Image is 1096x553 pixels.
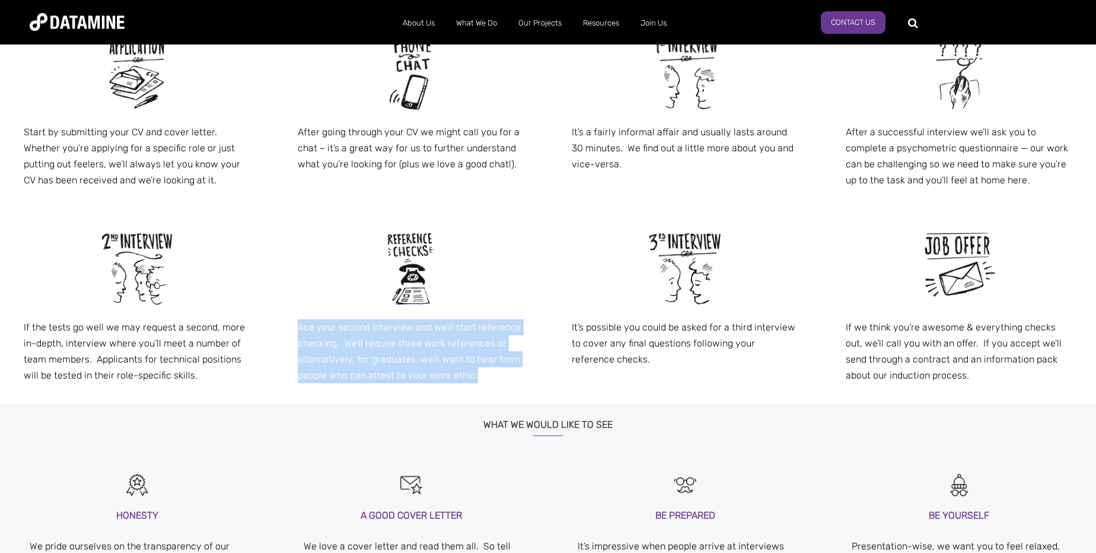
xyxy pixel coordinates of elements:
[641,224,729,313] img: Join Us!
[572,8,630,39] a: Resources
[572,124,798,173] p: It’s a fairly informal affair and usually lasts around 30 minutes. We find out a little more abou...
[572,319,798,368] p: It’s possible you could be asked for a third interview to cover any final questions following you...
[852,507,1066,523] h3: BE YOURSELF
[846,319,1072,384] p: If we think you’re awesome & everything checks out, we’ll call you with an offer. If you accept w...
[445,8,508,39] a: What We Do
[398,472,425,498] img: A GOOD COVER LETTER
[367,224,455,313] img: Join Us!
[392,8,445,39] a: About Us
[30,13,125,31] img: Datamine
[298,319,524,384] p: Ace your second interview and we’ll start reference checking. We’ll require three work references...
[946,472,973,498] img: BE YOURSELF
[24,319,250,384] p: If the tests go well we may request a second, more in-depth, interview where you’ll meet a number...
[846,124,1072,189] p: After a successful interview we’ll ask you to complete a psychometric questionnaire — our work ca...
[915,224,1003,313] img: Join Us!
[93,224,181,313] img: Join Us!
[915,29,1003,118] img: Join Us!
[630,8,677,39] a: Join Us
[210,404,886,436] h3: WHAT WE WOULD LIKE TO SEE
[641,29,729,118] img: Join Us!
[124,472,151,498] img: Honesty
[93,29,181,118] img: Join Us!
[24,124,250,189] p: Start by submitting your CV and cover letter. Whether you’re applying for a specific role or just...
[508,8,572,39] a: Our Projects
[672,472,699,498] img: BE PREPARED
[30,507,244,523] h3: HONESTY
[367,29,455,118] img: Join Us!
[821,11,885,34] a: Contact Us
[578,507,792,523] h3: BE PREPARED
[304,507,518,523] h3: A GOOD COVER LETTER
[298,124,524,173] p: After going through your CV we might call you for a chat – it’s a great way for us to further und...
